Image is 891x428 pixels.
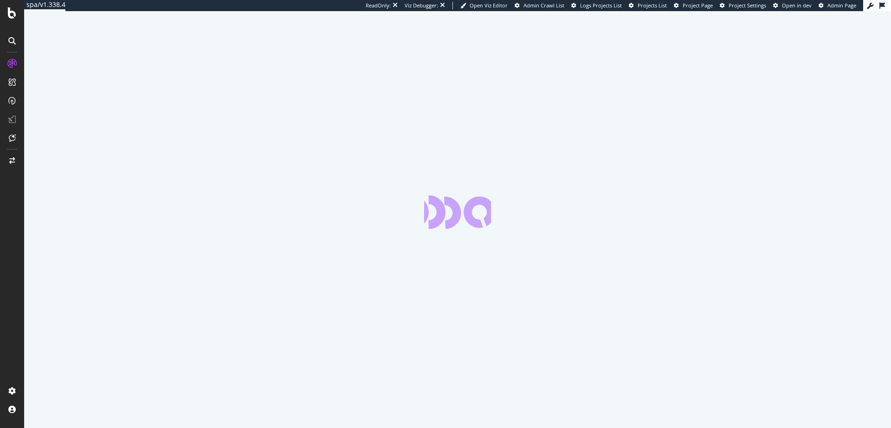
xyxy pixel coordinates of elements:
[729,2,766,9] span: Project Settings
[366,2,391,9] div: ReadOnly:
[720,2,766,9] a: Project Settings
[773,2,812,9] a: Open in dev
[827,2,856,9] span: Admin Page
[470,2,508,9] span: Open Viz Editor
[405,2,438,9] div: Viz Debugger:
[523,2,564,9] span: Admin Crawl List
[629,2,667,9] a: Projects List
[819,2,856,9] a: Admin Page
[638,2,667,9] span: Projects List
[674,2,713,9] a: Project Page
[580,2,622,9] span: Logs Projects List
[460,2,508,9] a: Open Viz Editor
[782,2,812,9] span: Open in dev
[515,2,564,9] a: Admin Crawl List
[571,2,622,9] a: Logs Projects List
[683,2,713,9] span: Project Page
[424,195,491,229] div: animation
